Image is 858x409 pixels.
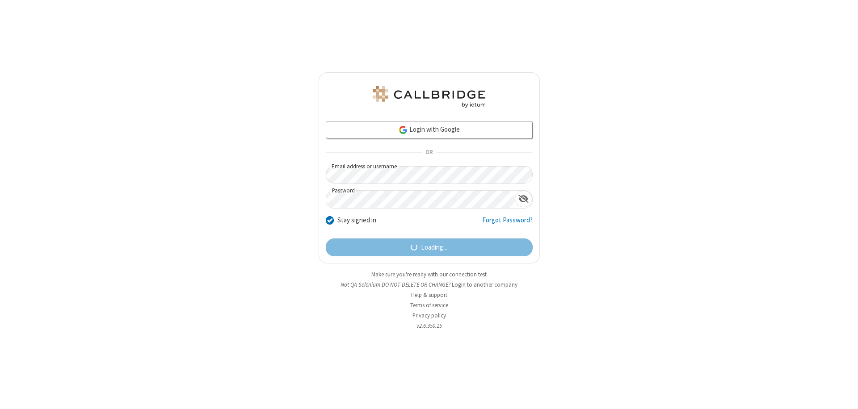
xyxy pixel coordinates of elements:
span: Loading... [421,242,447,253]
input: Email address or username [326,166,533,184]
div: Show password [515,191,532,207]
input: Password [326,191,515,208]
a: Help & support [411,291,447,299]
a: Login with Google [326,121,533,139]
img: google-icon.png [398,125,408,135]
button: Login to another company [452,280,517,289]
a: Forgot Password? [482,215,533,232]
span: OR [422,146,436,159]
button: Loading... [326,238,533,256]
label: Stay signed in [337,215,376,225]
img: QA Selenium DO NOT DELETE OR CHANGE [371,86,487,108]
li: v2.6.350.15 [319,321,540,330]
a: Make sure you're ready with our connection test [371,271,487,278]
li: Not QA Selenium DO NOT DELETE OR CHANGE? [319,280,540,289]
a: Privacy policy [412,312,446,319]
a: Terms of service [410,301,448,309]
